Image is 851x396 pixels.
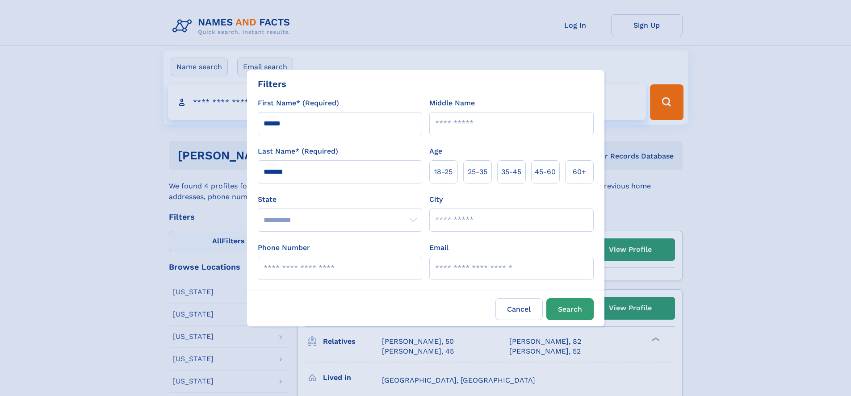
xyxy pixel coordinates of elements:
[258,146,338,157] label: Last Name* (Required)
[434,167,453,177] span: 18‑25
[258,98,339,108] label: First Name* (Required)
[258,77,286,91] div: Filters
[501,167,521,177] span: 35‑45
[429,194,443,205] label: City
[573,167,586,177] span: 60+
[258,242,310,253] label: Phone Number
[258,194,422,205] label: State
[429,242,449,253] label: Email
[535,167,556,177] span: 45‑60
[495,298,543,320] label: Cancel
[429,146,442,157] label: Age
[429,98,475,108] label: Middle Name
[546,298,594,320] button: Search
[468,167,487,177] span: 25‑35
